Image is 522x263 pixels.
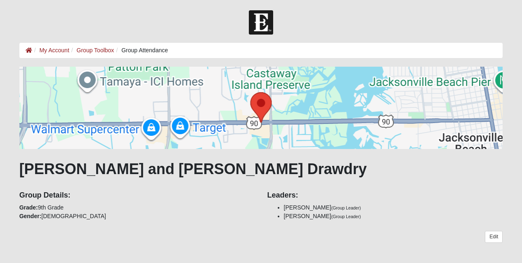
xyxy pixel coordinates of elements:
h4: Leaders: [267,191,503,200]
h1: [PERSON_NAME] and [PERSON_NAME] Drawdry [19,160,503,178]
a: Edit [485,231,503,243]
small: (Group Leader) [331,205,361,210]
li: Group Attendance [114,46,168,55]
img: Church of Eleven22 Logo [249,10,273,35]
li: [PERSON_NAME] [284,203,503,212]
a: Group Toolbox [77,47,114,54]
strong: Grade: [19,204,38,211]
div: 9th Grade [DEMOGRAPHIC_DATA] [13,185,261,221]
li: [PERSON_NAME] [284,212,503,221]
small: (Group Leader) [331,214,361,219]
h4: Group Details: [19,191,255,200]
a: My Account [39,47,69,54]
strong: Gender: [19,213,42,219]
